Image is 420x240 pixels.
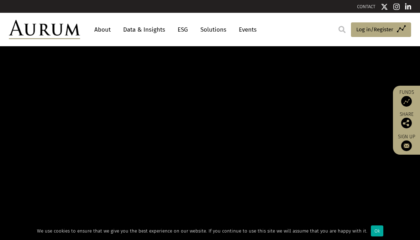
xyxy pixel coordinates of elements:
[371,225,383,236] div: Ok
[405,3,411,10] img: Linkedin icon
[397,134,416,151] a: Sign up
[397,112,416,128] div: Share
[120,23,169,36] a: Data & Insights
[397,89,416,107] a: Funds
[401,96,412,107] img: Access Funds
[91,23,114,36] a: About
[401,140,412,151] img: Sign up to our newsletter
[393,3,400,10] img: Instagram icon
[235,23,257,36] a: Events
[338,26,346,33] img: search.svg
[174,23,191,36] a: ESG
[401,118,412,128] img: Share this post
[351,22,411,37] a: Log in/Register
[381,3,388,10] img: Twitter icon
[9,20,80,39] img: Aurum
[356,25,393,34] span: Log in/Register
[357,4,376,9] a: CONTACT
[197,23,230,36] a: Solutions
